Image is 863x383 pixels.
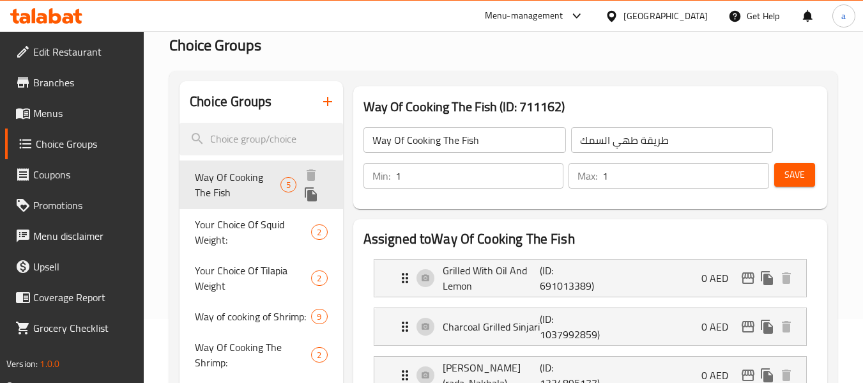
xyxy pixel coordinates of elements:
[5,129,144,159] a: Choice Groups
[302,185,321,204] button: duplicate
[311,347,327,363] div: Choices
[443,319,540,334] p: Charcoal Grilled Sinjari
[777,317,796,336] button: delete
[195,309,311,324] span: Way of cooking of Shrimp:
[33,75,134,90] span: Branches
[281,179,296,191] span: 5
[701,368,738,383] p: 0 AED
[443,263,540,293] p: Grilled With Oil And Lemon
[195,217,311,247] span: Your Choice Of Squid Weight:
[33,167,134,182] span: Coupons
[701,270,738,286] p: 0 AED
[701,319,738,334] p: 0 AED
[33,290,134,305] span: Coverage Report
[363,254,817,302] li: Expand
[311,224,327,240] div: Choices
[179,255,342,301] div: Your Choice Of Tilapia Weight2
[774,163,815,187] button: Save
[179,301,342,332] div: Way of cooking of Shrimp:9
[758,269,777,288] button: duplicate
[6,356,38,372] span: Version:
[5,67,144,98] a: Branches
[5,251,144,282] a: Upsell
[33,228,134,244] span: Menu disclaimer
[33,106,134,121] span: Menus
[540,263,605,293] p: (ID: 691013389)
[33,320,134,336] span: Grocery Checklist
[777,269,796,288] button: delete
[179,332,342,378] div: Way Of Cooking The Shrimp:2
[5,190,144,221] a: Promotions
[5,221,144,251] a: Menu disclaimer
[33,259,134,274] span: Upsell
[179,160,342,209] div: Way Of Cooking The Fish5deleteduplicate
[195,169,280,200] span: Way Of Cooking The Fish
[311,309,327,324] div: Choices
[738,269,758,288] button: edit
[179,123,342,155] input: search
[623,9,708,23] div: [GEOGRAPHIC_DATA]
[190,92,271,111] h2: Choice Groups
[5,98,144,129] a: Menus
[312,349,326,361] span: 2
[302,166,321,185] button: delete
[374,260,806,297] div: Expand
[374,308,806,345] div: Expand
[179,209,342,255] div: Your Choice Of Squid Weight:2
[169,31,261,59] span: Choice Groups
[738,317,758,336] button: edit
[784,167,805,183] span: Save
[363,230,817,249] h2: Assigned to Way Of Cooking The Fish
[33,44,134,59] span: Edit Restaurant
[372,168,390,184] p: Min:
[312,272,326,285] span: 2
[363,97,817,117] h3: Way Of Cooking The Fish (ID: 711162)
[540,311,605,342] p: (ID: 1037992859)
[40,356,59,372] span: 1.0.0
[312,226,326,238] span: 2
[363,302,817,351] li: Expand
[5,159,144,190] a: Coupons
[841,9,846,23] span: a
[758,317,777,336] button: duplicate
[195,263,311,293] span: Your Choice Of Tilapia Weight
[195,340,311,370] span: Way Of Cooking The Shrimp:
[312,311,326,323] span: 9
[36,136,134,152] span: Choice Groups
[33,198,134,213] span: Promotions
[5,282,144,313] a: Coverage Report
[5,36,144,67] a: Edit Restaurant
[485,8,563,24] div: Menu-management
[5,313,144,343] a: Grocery Checklist
[311,270,327,286] div: Choices
[577,168,597,184] p: Max:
